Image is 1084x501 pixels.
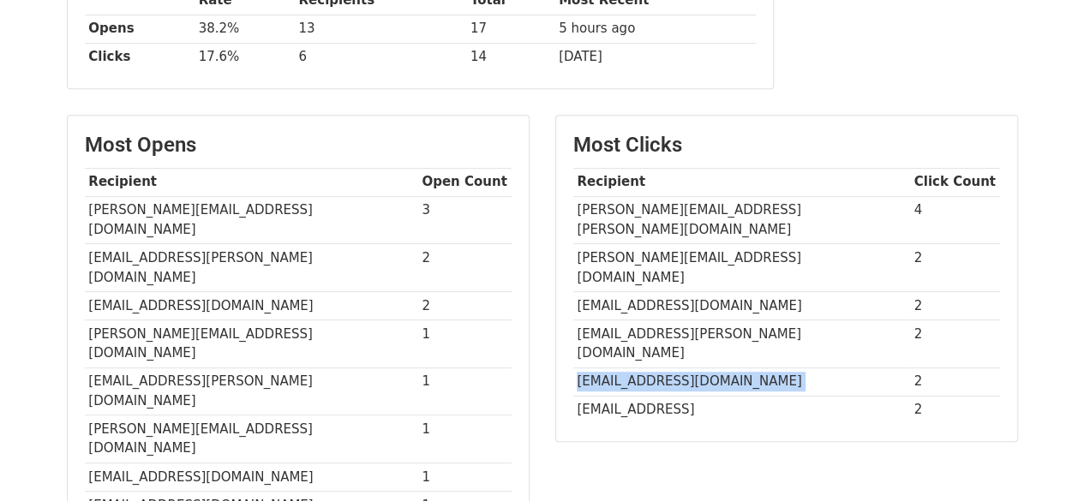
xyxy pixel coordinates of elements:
[466,15,554,43] td: 17
[554,15,755,43] td: 5 hours ago
[910,244,1000,292] td: 2
[418,291,512,319] td: 2
[554,43,755,71] td: [DATE]
[910,196,1000,244] td: 4
[418,462,512,491] td: 1
[573,133,1000,158] h3: Most Clicks
[910,291,1000,319] td: 2
[85,196,418,244] td: [PERSON_NAME][EMAIL_ADDRESS][DOMAIN_NAME]
[85,319,418,367] td: [PERSON_NAME][EMAIL_ADDRESS][DOMAIN_NAME]
[573,291,910,319] td: [EMAIL_ADDRESS][DOMAIN_NAME]
[573,196,910,244] td: [PERSON_NAME][EMAIL_ADDRESS][PERSON_NAME][DOMAIN_NAME]
[418,367,512,415] td: 1
[910,367,1000,396] td: 2
[910,168,1000,196] th: Click Count
[85,168,418,196] th: Recipient
[85,133,512,158] h3: Most Opens
[85,43,195,71] th: Clicks
[295,15,466,43] td: 13
[85,15,195,43] th: Opens
[295,43,466,71] td: 6
[195,15,295,43] td: 38.2%
[573,367,910,396] td: [EMAIL_ADDRESS][DOMAIN_NAME]
[573,168,910,196] th: Recipient
[910,396,1000,424] td: 2
[195,43,295,71] td: 17.6%
[85,367,418,415] td: [EMAIL_ADDRESS][PERSON_NAME][DOMAIN_NAME]
[998,419,1084,501] iframe: Chat Widget
[418,244,512,292] td: 2
[85,415,418,463] td: [PERSON_NAME][EMAIL_ADDRESS][DOMAIN_NAME]
[418,196,512,244] td: 3
[573,396,910,424] td: [EMAIL_ADDRESS]
[910,319,1000,367] td: 2
[573,319,910,367] td: [EMAIL_ADDRESS][PERSON_NAME][DOMAIN_NAME]
[418,415,512,463] td: 1
[418,319,512,367] td: 1
[85,462,418,491] td: [EMAIL_ADDRESS][DOMAIN_NAME]
[418,168,512,196] th: Open Count
[85,291,418,319] td: [EMAIL_ADDRESS][DOMAIN_NAME]
[85,244,418,292] td: [EMAIL_ADDRESS][PERSON_NAME][DOMAIN_NAME]
[573,244,910,292] td: [PERSON_NAME][EMAIL_ADDRESS][DOMAIN_NAME]
[466,43,554,71] td: 14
